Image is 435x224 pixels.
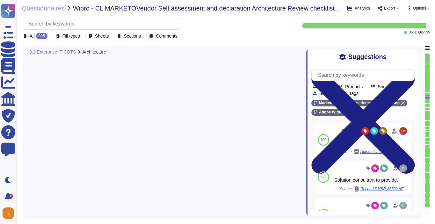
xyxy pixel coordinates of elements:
[384,6,395,10] span: Export
[29,50,76,54] span: 3.2.Enterprise IT-COTS
[9,194,13,198] div: 9+
[3,207,14,219] img: user
[418,31,430,34] span: 865 / 895
[409,31,417,34] span: Done:
[399,127,407,135] img: user
[30,34,35,38] span: All
[320,138,327,142] span: 100
[73,5,342,11] span: Wipro - CL MARKETOVendor Self assessment and declaration Architecture Review checklist ver 1.7.9 ...
[124,34,141,38] span: Sections
[399,164,407,172] img: user
[1,206,18,220] button: user
[36,33,47,39] div: 895
[156,34,178,38] span: Comments
[62,34,80,38] span: Fill types
[82,50,106,54] span: Architecture
[315,69,414,81] input: Search by keywords
[95,34,109,38] span: Sheets
[22,5,65,11] span: Questionnaires
[25,18,180,29] input: Search by keywords
[355,6,370,10] span: Analytics
[399,202,407,209] img: user
[347,6,370,11] button: Analytics
[413,6,426,10] span: Options
[321,175,325,179] span: 88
